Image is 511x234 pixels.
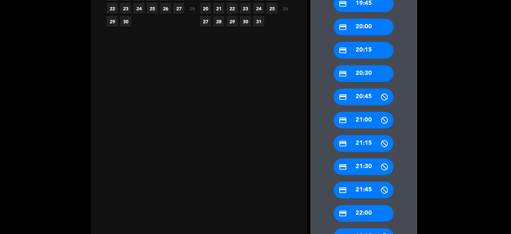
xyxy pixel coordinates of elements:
[339,139,347,148] i: credit_card
[339,70,347,78] i: credit_card
[334,89,394,105] div: 20:45
[213,16,224,27] span: 28
[334,205,394,222] div: 22:00
[200,3,211,14] span: 20
[339,163,347,171] i: credit_card
[266,3,277,14] span: 25
[227,16,238,27] span: 29
[120,16,131,27] span: 30
[200,16,211,27] span: 27
[334,158,394,175] div: 21:30
[334,182,394,198] div: 21:45
[339,46,347,55] i: credit_card
[107,3,118,14] span: 22
[107,16,118,27] span: 29
[147,3,158,14] span: 25
[120,3,131,14] span: 23
[213,3,224,14] span: 21
[339,23,347,31] i: credit_card
[339,209,347,218] i: credit_card
[334,112,394,128] div: 21:00
[160,3,171,14] span: 26
[227,3,238,14] span: 22
[187,3,198,14] span: 28
[334,65,394,82] div: 20:30
[334,19,394,35] div: 20:00
[240,16,251,27] span: 30
[334,135,394,152] div: 21:15
[339,116,347,124] i: credit_card
[339,186,347,194] i: credit_card
[334,42,394,59] div: 20:15
[339,93,347,101] i: credit_card
[253,16,264,27] span: 31
[253,3,264,14] span: 24
[133,3,144,14] span: 24
[173,3,184,14] span: 27
[240,3,251,14] span: 23
[280,3,291,14] span: 26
